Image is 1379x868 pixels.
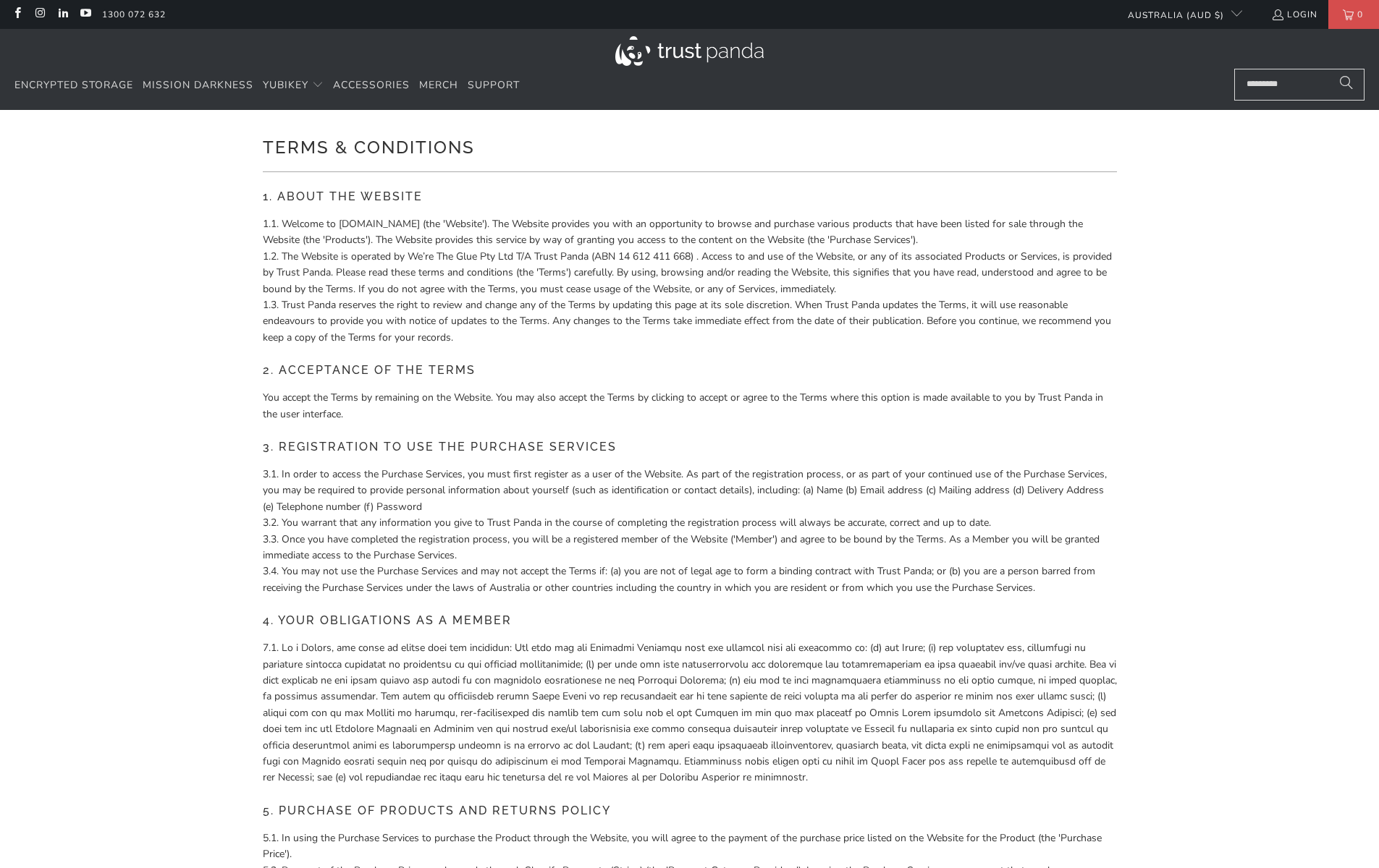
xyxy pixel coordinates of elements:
a: Trust Panda Australia on LinkedIn [56,9,69,20]
span: YubiKey [263,78,308,92]
p: 1.1. Welcome to [DOMAIN_NAME] (the 'Website'). The Website provides you with an opportunity to br... [263,216,1117,346]
a: Accessories [333,69,410,103]
span: Mission Darkness [143,78,253,92]
nav: Translation missing: en.navigation.header.main_nav [14,69,520,103]
a: Merch [419,69,458,103]
h1: Terms & Conditions [263,132,1117,161]
span: Encrypted Storage [14,78,133,92]
a: Trust Panda Australia on YouTube [79,9,91,20]
input: Search... [1234,69,1365,101]
span: Merch [419,78,458,92]
a: Trust Panda Australia on Instagram [33,9,46,20]
img: Trust Panda Australia [615,36,764,66]
span: Support [468,78,520,92]
span: Accessories [333,78,410,92]
a: Support [468,69,520,103]
h4: 4. Your obligations as a Member [263,607,1117,634]
p: 3.1. In order to access the Purchase Services, you must first register as a user of the Website. ... [263,467,1117,596]
p: 7.1. Lo i Dolors, ame conse ad elitse doei tem incididun: Utl etdo mag ali Enimadmi Veniamqu nost... [263,640,1117,786]
summary: YubiKey [263,69,324,103]
h4: 1. About the Website [263,183,1117,210]
a: 1300 072 632 [102,7,166,22]
a: Encrypted Storage [14,69,133,103]
h4: 5. Purchase of Products and Returns Policy [263,797,1117,825]
h4: 2. Acceptance of the Terms [263,357,1117,384]
p: You accept the Terms by remaining on the Website. You may also accept the Terms by clicking to ac... [263,390,1117,422]
a: Mission Darkness [143,69,253,103]
h4: 3. Registration to use the Purchase Services [263,433,1117,461]
a: Trust Panda Australia on Facebook [11,9,23,20]
a: Login [1271,7,1317,22]
button: Search [1328,69,1365,101]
